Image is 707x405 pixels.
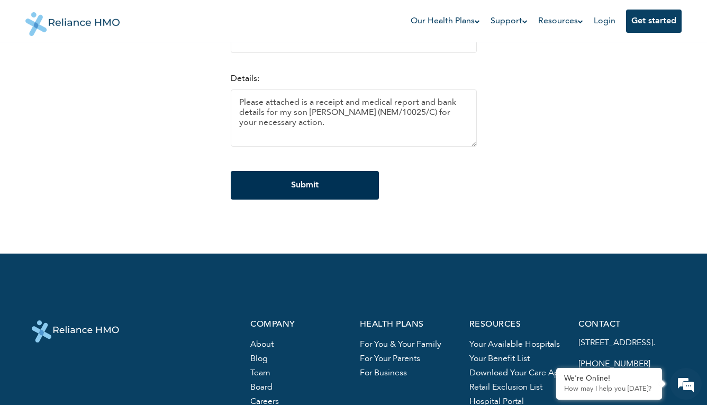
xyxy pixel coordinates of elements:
div: We're Online! [564,374,654,383]
a: Our Health Plans [411,15,480,28]
p: contact [578,320,675,329]
textarea: Type your message and hit 'Enter' [5,322,202,359]
p: resources [469,320,566,329]
div: Chat with us now [55,59,178,73]
a: Support [491,15,528,28]
span: We're online! [61,150,146,257]
a: For you & your family [360,340,441,349]
a: Resources [538,15,583,28]
img: Reliance HMO's Logo [25,4,120,36]
p: How may I help you today? [564,385,654,393]
a: Your available hospitals [469,340,560,349]
span: Conversation [5,377,104,385]
a: [STREET_ADDRESS]. [578,339,655,347]
a: board [250,383,273,392]
input: Submit [231,171,379,200]
a: team [250,369,270,377]
a: Retail exclusion list [469,383,542,392]
p: health plans [360,320,457,329]
a: [EMAIL_ADDRESS][DOMAIN_NAME] [578,381,649,400]
p: company [250,320,347,329]
img: d_794563401_company_1708531726252_794563401 [20,53,43,79]
a: Your benefit list [469,355,530,363]
a: [PHONE_NUMBER] [578,360,650,368]
a: Login [594,17,615,25]
a: Download your care app [469,369,565,377]
a: For your parents [360,355,420,363]
a: About [250,340,274,349]
a: For business [360,369,407,377]
button: Get started [626,10,682,33]
img: logo-white.svg [32,320,119,343]
div: Minimize live chat window [174,5,199,31]
div: FAQs [104,359,202,392]
a: blog [250,355,268,363]
label: Details: [231,75,259,83]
